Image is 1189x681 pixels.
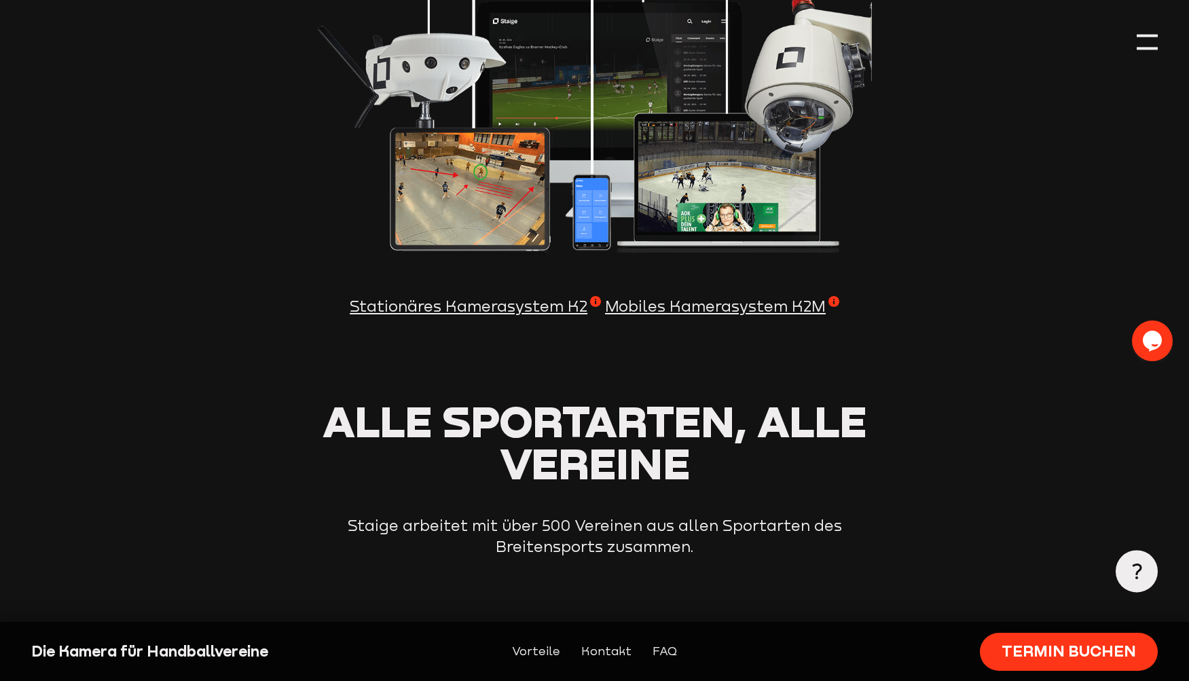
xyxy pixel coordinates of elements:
[350,296,601,317] span: Stationäres Kamerasystem K2
[340,515,849,557] p: Staige arbeitet mit über 500 Vereinen aus allen Sportarten des Breitensports zusammen.
[31,641,301,662] div: Die Kamera für Handballvereine
[512,642,560,661] a: Vorteile
[980,633,1158,671] a: Termin buchen
[653,642,677,661] a: FAQ
[605,296,839,317] span: Mobiles Kamerasystem K2M
[581,642,632,661] a: Kontakt
[1132,320,1175,361] iframe: chat widget
[323,395,866,489] span: Alle Sportarten, alle Vereine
